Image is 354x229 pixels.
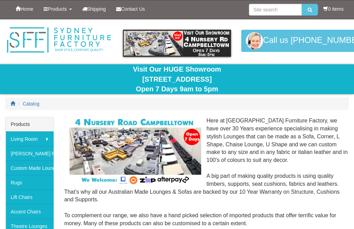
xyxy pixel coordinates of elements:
a: Catalog [23,101,39,107]
a: Custom Made Lounges [6,161,54,175]
span: Shipping [87,6,106,12]
a: Living Room [6,131,54,146]
a: Home [10,0,38,18]
img: Sydney Furniture Factory [5,26,113,54]
span: Home [20,6,33,12]
a: [PERSON_NAME] Furniture [6,146,54,161]
input: Site search [249,4,302,16]
a: Rugs [6,175,54,190]
a: Shipping [77,0,111,18]
img: showroom.gif [123,30,231,57]
a: Products [38,0,77,18]
a: Lift Chairs [6,190,54,204]
a: Accent Chairs [6,204,54,219]
div: Visit Our HUGE Showroom [STREET_ADDRESS] Open 7 Days 9am to 5pm [5,64,349,94]
div: Products [6,117,54,131]
span: Contact Us [121,6,145,12]
span: Products [48,6,67,12]
li: 0 items [323,6,344,12]
a: Contact Us [111,0,150,18]
img: Corner Modular Lounges [69,117,202,185]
